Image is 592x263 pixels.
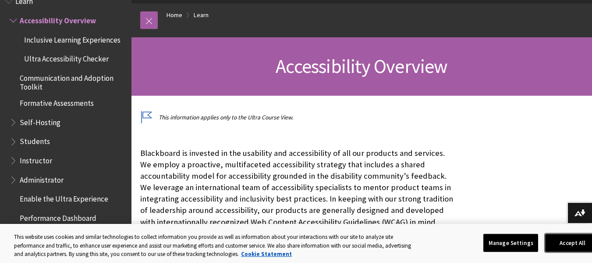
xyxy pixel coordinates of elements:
[20,115,60,127] span: Self-Hosting
[24,32,121,44] span: Inclusive Learning Experiences
[140,113,454,122] p: This information applies only to the Ultra Course View.
[20,211,96,223] span: Performance Dashboard
[20,96,94,108] span: Formative Assessments
[483,234,538,252] button: Manage Settings
[20,192,108,204] span: Enable the Ultra Experience
[194,10,209,21] a: Learn
[140,148,454,228] p: Blackboard is invested in the usability and accessibility of all our products and services. We em...
[276,54,447,78] span: Accessibility Overview
[167,10,182,21] a: Home
[241,250,292,258] a: More information about your privacy, opens in a new tab
[14,233,415,259] div: This website uses cookies and similar technologies to collect information you provide as well as ...
[20,153,52,165] span: Instructor
[20,13,96,25] span: Accessibility Overview
[24,52,109,64] span: Ultra Accessibility Checker
[20,134,50,146] span: Students
[20,71,125,91] span: Communication and Adoption Toolkit
[20,173,64,184] span: Administrator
